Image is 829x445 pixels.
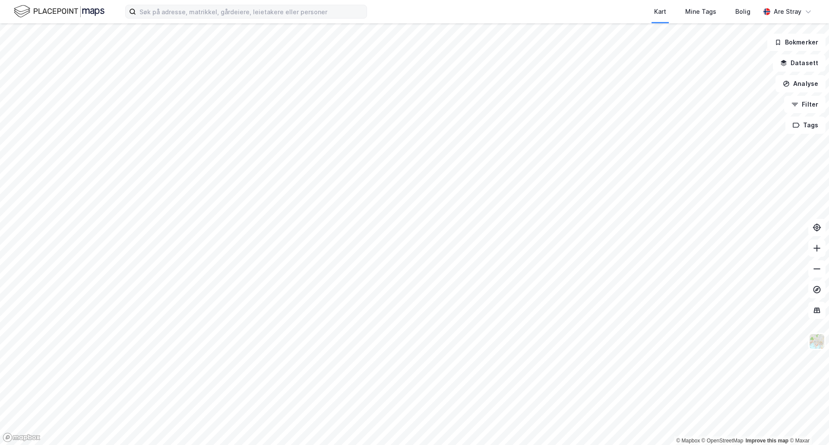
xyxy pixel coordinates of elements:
img: Z [809,333,825,350]
button: Tags [785,117,826,134]
button: Datasett [773,54,826,72]
div: Are Stray [774,6,801,17]
a: Improve this map [746,438,788,444]
input: Søk på adresse, matrikkel, gårdeiere, leietakere eller personer [136,5,367,18]
iframe: Chat Widget [786,404,829,445]
button: Bokmerker [767,34,826,51]
a: Mapbox [676,438,700,444]
button: Filter [784,96,826,113]
img: logo.f888ab2527a4732fd821a326f86c7f29.svg [14,4,104,19]
div: Mine Tags [685,6,716,17]
button: Analyse [775,75,826,92]
a: OpenStreetMap [702,438,744,444]
a: Mapbox homepage [3,432,41,442]
div: Bolig [735,6,750,17]
div: Kontrollprogram for chat [786,404,829,445]
div: Kart [654,6,666,17]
